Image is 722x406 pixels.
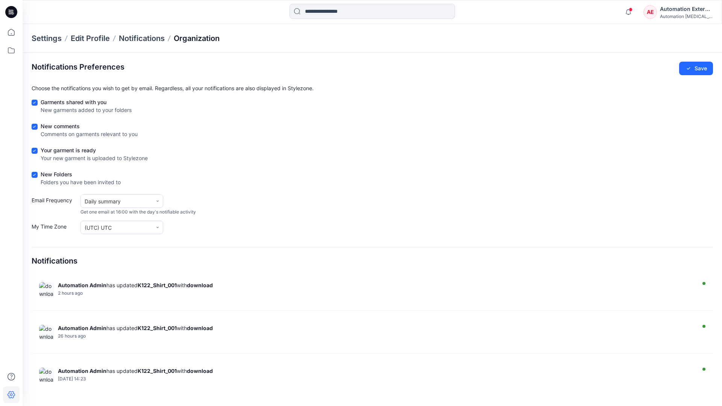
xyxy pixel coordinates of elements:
div: New garments added to your folders [41,106,132,114]
div: Saturday, August 30, 2025 14:23 [58,291,693,296]
label: Email Frequency [32,196,77,215]
div: has updated with [58,282,693,288]
img: download [39,282,54,297]
label: My Time Zone [32,223,77,234]
button: Save [679,62,713,75]
strong: K122_Shirt_001 [138,282,177,288]
img: download [39,368,54,383]
div: Your garment is ready [41,146,148,154]
strong: Automation Admin [58,325,106,331]
strong: K122_Shirt_001 [138,325,177,331]
span: Get one email at 16:00 with the day's notifiable activity [80,209,196,215]
div: New comments [41,122,138,130]
div: has updated with [58,325,693,331]
strong: download [187,325,213,331]
p: Choose the notifications you wish to get by email. Regardless, all your notifications are also di... [32,84,713,92]
h4: Notifications [32,256,77,265]
div: AE [643,5,657,19]
div: (UTC) UTC [85,224,149,232]
h2: Notifications Preferences [32,62,124,71]
p: Settings [32,33,62,44]
div: Saturday, August 23, 2025 14:23 [58,376,693,382]
div: Automation [MEDICAL_DATA]... [660,14,713,19]
strong: K122_Shirt_001 [138,368,177,374]
strong: download [187,282,213,288]
a: Notifications [119,33,165,44]
div: Your new garment is uploaded to Stylezone [41,154,148,162]
div: Comments on garments relevant to you [41,130,138,138]
img: download [39,325,54,340]
div: has updated with [58,368,693,374]
strong: Automation Admin [58,282,106,288]
a: Organization [174,33,220,44]
strong: Automation Admin [58,368,106,374]
div: Friday, August 29, 2025 14:25 [58,333,693,339]
div: Automation External [660,5,713,14]
div: New Folders [41,170,121,178]
a: Edit Profile [71,33,110,44]
strong: download [187,368,213,374]
div: Daily summary [85,197,149,205]
div: Garments shared with you [41,98,132,106]
div: Folders you have been invited to [41,178,121,186]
